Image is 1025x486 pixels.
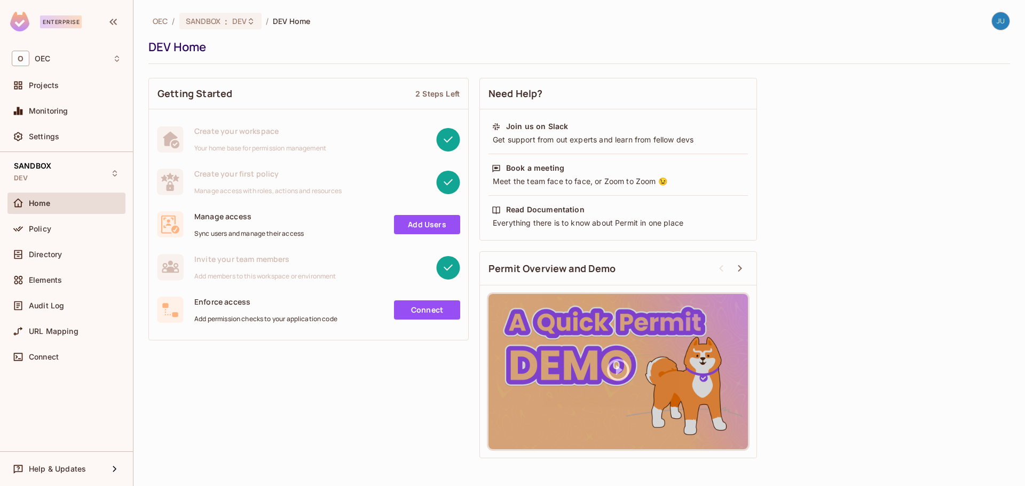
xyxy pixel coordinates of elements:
[273,16,310,26] span: DEV Home
[14,162,51,170] span: SANDBOX
[29,327,78,336] span: URL Mapping
[29,301,64,310] span: Audit Log
[40,15,82,28] div: Enterprise
[194,187,342,195] span: Manage access with roles, actions and resources
[29,250,62,259] span: Directory
[506,204,585,215] div: Read Documentation
[29,353,59,361] span: Connect
[492,134,745,145] div: Get support from out experts and learn from fellow devs
[492,218,745,228] div: Everything there is to know about Permit in one place
[29,199,51,208] span: Home
[492,176,745,187] div: Meet the team face to face, or Zoom to Zoom 😉
[224,17,228,26] span: :
[506,121,568,132] div: Join us on Slack
[35,54,50,63] span: Workspace: OEC
[29,132,59,141] span: Settings
[194,169,342,179] span: Create your first policy
[194,144,326,153] span: Your home base for permission management
[266,16,269,26] li: /
[29,107,68,115] span: Monitoring
[194,211,304,221] span: Manage access
[157,87,232,100] span: Getting Started
[232,16,247,26] span: DEV
[506,163,564,173] div: Book a meeting
[29,465,86,473] span: Help & Updates
[394,215,460,234] a: Add Users
[488,87,543,100] span: Need Help?
[148,39,1005,55] div: DEV Home
[992,12,1010,30] img: justin.king@oeconnection.com
[29,225,51,233] span: Policy
[14,174,28,182] span: DEV
[194,229,304,238] span: Sync users and manage their access
[194,254,336,264] span: Invite your team members
[10,12,29,31] img: SReyMgAAAABJRU5ErkJggg==
[194,126,326,136] span: Create your workspace
[194,272,336,281] span: Add members to this workspace or environment
[172,16,175,26] li: /
[194,315,337,323] span: Add permission checks to your application code
[415,89,460,99] div: 2 Steps Left
[194,297,337,307] span: Enforce access
[153,16,168,26] span: the active workspace
[12,51,29,66] span: O
[29,81,59,90] span: Projects
[394,300,460,320] a: Connect
[186,16,221,26] span: SANDBOX
[488,262,616,275] span: Permit Overview and Demo
[29,276,62,284] span: Elements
